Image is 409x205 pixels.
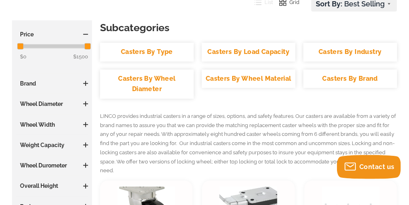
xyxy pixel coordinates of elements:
[16,30,88,38] h3: Price
[303,70,397,88] a: Casters By Brand
[16,182,88,190] h3: Overall Height
[202,70,295,88] a: Casters By Wheel Material
[16,161,88,169] h3: Wheel Durometer
[73,52,88,61] span: $1500
[20,54,26,60] span: $0
[100,20,397,35] h3: Subcategories
[100,112,397,175] p: LINCO provides industrial casters in a range of sizes, options, and safety features. Our casters ...
[16,100,88,108] h3: Wheel Diameter
[359,163,395,171] span: Contact us
[100,43,194,62] a: Casters By Type
[16,121,88,129] h3: Wheel Width
[202,43,295,62] a: Casters By Load Capacity
[303,43,397,62] a: Casters By Industry
[100,70,194,99] a: Casters By Wheel Diameter
[337,155,401,179] button: Contact us
[16,141,88,149] h3: Weight Capacity
[16,80,88,88] h3: Brand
